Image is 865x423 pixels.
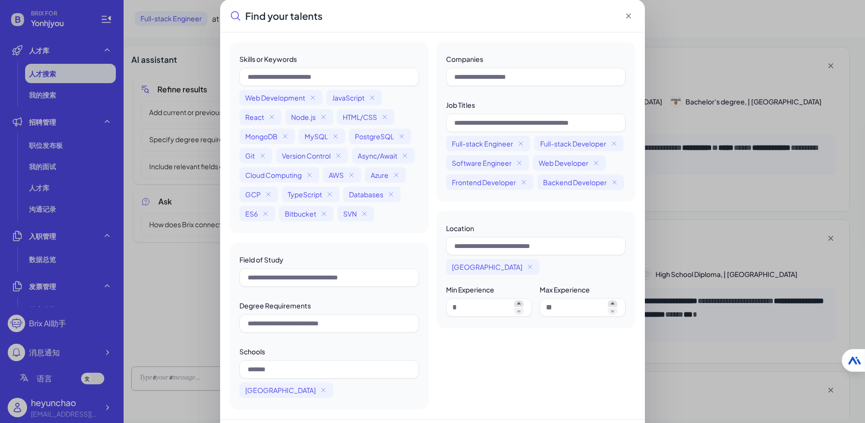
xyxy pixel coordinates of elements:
span: React [245,112,264,122]
label: Companies [446,55,483,63]
div: Find your talents [230,9,322,23]
span: Version Control [282,151,331,160]
label: Skills or Keywords [239,55,297,63]
span: Full-stack Engineer [452,139,513,148]
span: Full-stack Developer [540,139,606,148]
span: Git [245,151,255,160]
span: Frontend Developer [452,177,516,187]
span: Web Development [245,93,305,102]
span: PostgreSQL [355,131,394,141]
span: Software Engineer [452,158,512,168]
span: [GEOGRAPHIC_DATA] [452,262,522,272]
span: AWS [329,170,344,180]
label: Degree Requirements [239,301,311,310]
span: Async/Await [358,151,397,160]
span: Azure [371,170,389,180]
label: Max Experience [540,285,590,294]
span: JavaScript [332,93,364,102]
span: GCP [245,190,261,199]
label: Field of Study [239,255,283,264]
span: MySQL [305,131,328,141]
span: Bitbucket [285,209,316,219]
label: Min Experience [446,285,494,294]
span: ES6 [245,209,258,219]
span: Databases [349,190,383,199]
label: Schools [239,347,265,356]
span: Node.js [291,112,316,122]
span: Web Developer [539,158,588,168]
span: Backend Developer [543,177,607,187]
label: Location [446,224,474,233]
span: [GEOGRAPHIC_DATA] [245,385,316,395]
label: Job Titles [446,101,475,109]
span: MongoDB [245,131,278,141]
span: Cloud Computing [245,170,302,180]
span: SVN [343,209,357,219]
span: HTML/CSS [343,112,377,122]
span: TypeScript [288,190,322,199]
